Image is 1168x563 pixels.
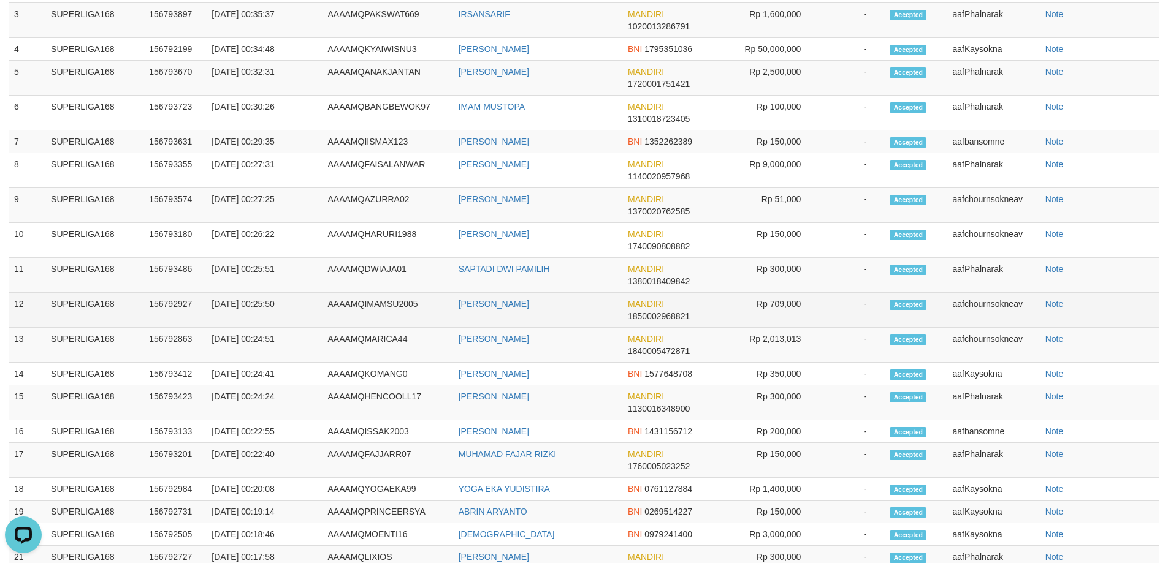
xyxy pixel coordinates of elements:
span: Accepted [890,369,926,380]
td: AAAAMQKYAIWISNU3 [323,38,454,61]
td: AAAAMQKOMANG0 [323,363,454,385]
td: 16 [9,420,46,443]
td: 156792505 [144,523,207,546]
td: 12 [9,293,46,328]
td: 17 [9,443,46,478]
td: - [819,223,885,258]
td: SUPERLIGA168 [46,258,144,293]
td: AAAAMQHENCOOLL17 [323,385,454,420]
td: 15 [9,385,46,420]
td: AAAAMQBANGBEWOK97 [323,96,454,130]
td: Rp 150,000 [721,130,819,153]
td: [DATE] 00:22:40 [207,443,323,478]
td: SUPERLIGA168 [46,3,144,38]
span: Accepted [890,427,926,437]
td: aafchournsokneav [948,293,1040,328]
span: Accepted [890,392,926,402]
td: AAAAMQIISMAX123 [323,130,454,153]
td: AAAAMQYOGAEKA99 [323,478,454,501]
td: 156793486 [144,258,207,293]
td: [DATE] 00:24:24 [207,385,323,420]
td: [DATE] 00:27:25 [207,188,323,223]
span: Copy 1370020762585 to clipboard [628,206,690,216]
a: [PERSON_NAME] [459,369,529,379]
td: 156792199 [144,38,207,61]
td: 156792927 [144,293,207,328]
td: [DATE] 00:24:51 [207,328,323,363]
td: Rp 150,000 [721,223,819,258]
td: SUPERLIGA168 [46,293,144,328]
span: Accepted [890,137,926,148]
span: BNI [628,369,642,379]
td: AAAAMQPAKSWAT669 [323,3,454,38]
td: aafPhalnarak [948,153,1040,188]
td: - [819,328,885,363]
span: BNI [628,426,642,436]
a: Note [1045,159,1064,169]
a: IMAM MUSTOPA [459,102,525,111]
span: MANDIRI [628,391,664,401]
span: Accepted [890,530,926,540]
td: aafPhalnarak [948,61,1040,96]
span: MANDIRI [628,159,664,169]
span: Accepted [890,230,926,240]
td: Rp 2,013,013 [721,328,819,363]
td: [DATE] 00:18:46 [207,523,323,546]
span: Copy 0761127884 to clipboard [644,484,692,494]
span: BNI [628,529,642,539]
span: MANDIRI [628,229,664,239]
span: MANDIRI [628,67,664,77]
td: Rp 200,000 [721,420,819,443]
span: Copy 1577648708 to clipboard [644,369,692,379]
a: [PERSON_NAME] [459,194,529,204]
td: SUPERLIGA168 [46,523,144,546]
td: 14 [9,363,46,385]
td: Rp 9,000,000 [721,153,819,188]
td: 5 [9,61,46,96]
span: Accepted [890,195,926,205]
td: [DATE] 00:20:08 [207,478,323,501]
td: AAAAMQISSAK2003 [323,420,454,443]
td: aafKaysokna [948,501,1040,523]
td: 7 [9,130,46,153]
td: 156793133 [144,420,207,443]
td: 156793412 [144,363,207,385]
a: Note [1045,552,1064,562]
span: Accepted [890,553,926,563]
span: MANDIRI [628,449,664,459]
span: Accepted [890,45,926,55]
span: Accepted [890,450,926,460]
a: [PERSON_NAME] [459,229,529,239]
a: Note [1045,194,1064,204]
td: [DATE] 00:25:50 [207,293,323,328]
a: SAPTADI DWI PAMILIH [459,264,550,274]
td: aafchournsokneav [948,223,1040,258]
td: - [819,523,885,546]
a: Note [1045,529,1064,539]
td: Rp 150,000 [721,501,819,523]
td: aafKaysokna [948,523,1040,546]
td: SUPERLIGA168 [46,130,144,153]
button: Open LiveChat chat widget [5,5,42,42]
td: - [819,478,885,501]
td: Rp 300,000 [721,385,819,420]
td: [DATE] 00:30:26 [207,96,323,130]
td: Rp 1,600,000 [721,3,819,38]
td: AAAAMQHARURI1988 [323,223,454,258]
td: aafPhalnarak [948,385,1040,420]
td: aafPhalnarak [948,443,1040,478]
td: 156793423 [144,385,207,420]
td: AAAAMQFAISALANWAR [323,153,454,188]
span: Accepted [890,300,926,310]
td: SUPERLIGA168 [46,38,144,61]
span: BNI [628,507,642,516]
td: 156793574 [144,188,207,223]
td: - [819,153,885,188]
span: Accepted [890,507,926,518]
td: Rp 2,500,000 [721,61,819,96]
td: 11 [9,258,46,293]
td: - [819,61,885,96]
td: 156793670 [144,61,207,96]
td: aafPhalnarak [948,258,1040,293]
a: YOGA EKA YUDISTIRA [459,484,550,494]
